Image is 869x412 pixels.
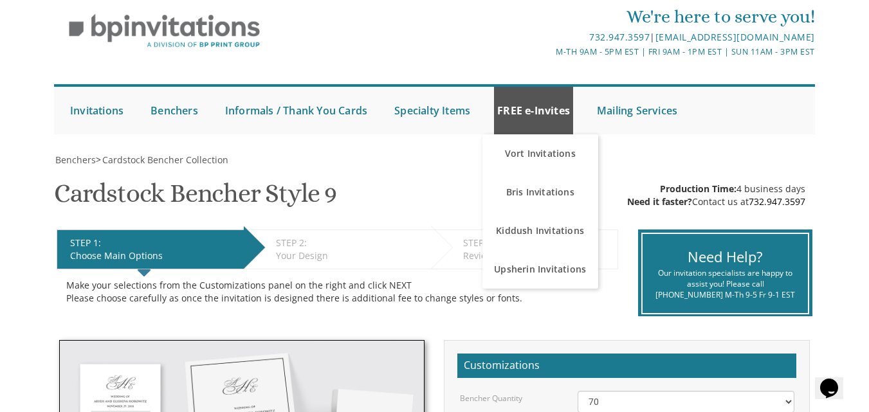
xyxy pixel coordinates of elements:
div: STEP 2: [276,237,425,249]
a: FREE e-Invites [494,87,573,134]
span: Cardstock Bencher Collection [102,154,228,166]
div: STEP 3: [463,237,611,249]
a: Invitations [67,87,127,134]
a: Vort Invitations [482,134,598,173]
img: BP Invitation Loft [54,4,275,58]
a: Bris Invitations [482,173,598,211]
div: Need Help? [652,247,798,267]
span: Need it faster? [627,195,692,208]
a: [EMAIL_ADDRESS][DOMAIN_NAME] [655,31,815,43]
a: Specialty Items [391,87,473,134]
span: > [96,154,228,166]
iframe: chat widget [815,361,856,399]
div: We're here to serve you! [308,4,815,30]
div: 4 business days Contact us at [627,183,805,208]
a: Benchers [147,87,201,134]
div: Our invitation specialists are happy to assist you! Please call [PHONE_NUMBER] M-Th 9-5 Fr 9-1 EST [652,267,798,300]
div: M-Th 9am - 5pm EST | Fri 9am - 1pm EST | Sun 11am - 3pm EST [308,45,815,58]
a: 732.947.3597 [589,31,650,43]
h2: Customizations [457,354,796,378]
div: Make your selections from the Customizations panel on the right and click NEXT Please choose care... [66,279,608,305]
div: Review & Checkout [463,249,611,262]
a: Upsherin Invitations [482,250,598,289]
a: 732.947.3597 [749,195,805,208]
div: Your Design [276,249,425,262]
div: STEP 1: [70,237,237,249]
h1: Cardstock Bencher Style 9 [54,179,336,217]
span: Benchers [55,154,96,166]
label: Bencher Quantity [460,393,522,404]
a: Cardstock Bencher Collection [101,154,228,166]
span: Production Time: [660,183,736,195]
a: Mailing Services [594,87,681,134]
div: | [308,30,815,45]
a: Benchers [54,154,96,166]
a: Kiddush Invitations [482,211,598,250]
a: Informals / Thank You Cards [222,87,370,134]
div: Choose Main Options [70,249,237,262]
